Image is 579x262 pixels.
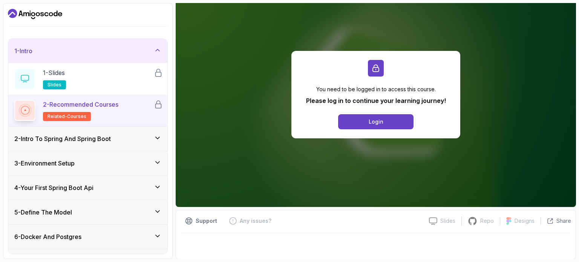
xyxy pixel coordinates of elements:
[306,86,446,93] p: You need to be logged in to access this course.
[8,225,167,249] button: 6-Docker And Postgres
[14,208,72,217] h3: 5 - Define The Model
[541,217,571,225] button: Share
[556,217,571,225] p: Share
[8,127,167,151] button: 2-Intro To Spring And Spring Boot
[14,134,111,143] h3: 2 - Intro To Spring And Spring Boot
[14,159,75,168] h3: 3 - Environment Setup
[440,217,455,225] p: Slides
[240,217,271,225] p: Any issues?
[47,82,61,88] span: slides
[8,151,167,175] button: 3-Environment Setup
[181,215,222,227] button: Support button
[338,114,414,129] button: Login
[8,200,167,224] button: 5-Define The Model
[196,217,217,225] p: Support
[8,39,167,63] button: 1-Intro
[8,8,62,20] a: Dashboard
[14,46,32,55] h3: 1 - Intro
[43,68,65,77] p: 1 - Slides
[14,68,161,89] button: 1-Slidesslides
[43,100,118,109] p: 2 - Recommended Courses
[14,183,93,192] h3: 4 - Your First Spring Boot Api
[306,96,446,105] p: Please log in to continue your learning journey!
[515,217,535,225] p: Designs
[47,113,86,120] span: related-courses
[369,118,383,126] div: Login
[480,217,494,225] p: Repo
[14,100,161,121] button: 2-Recommended Coursesrelated-courses
[14,232,81,241] h3: 6 - Docker And Postgres
[8,176,167,200] button: 4-Your First Spring Boot Api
